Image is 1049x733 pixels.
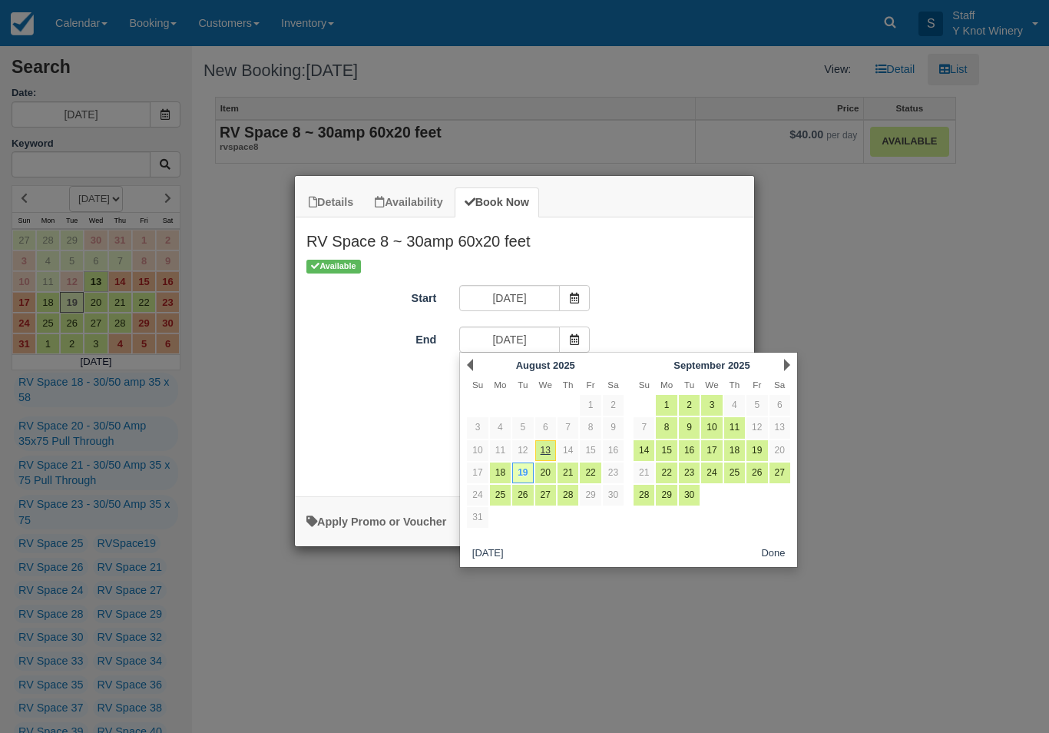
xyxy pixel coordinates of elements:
[535,417,556,438] a: 6
[724,463,745,483] a: 25
[467,485,488,506] a: 24
[769,463,790,483] a: 27
[784,359,790,371] a: Next
[660,380,673,390] span: Monday
[535,440,556,461] a: 13
[580,417,601,438] a: 8
[756,544,792,563] button: Done
[679,463,700,483] a: 23
[490,440,511,461] a: 11
[728,360,750,371] span: 2025
[512,440,533,461] a: 12
[580,485,601,506] a: 29
[295,469,754,489] div: :
[558,417,578,438] a: 7
[467,417,488,438] a: 3
[306,260,361,273] span: Available
[558,440,578,461] a: 14
[684,380,694,390] span: Tuesday
[295,327,448,348] label: End
[558,463,578,483] a: 21
[746,417,767,438] a: 12
[656,395,677,416] a: 1
[563,380,574,390] span: Thursday
[490,485,511,506] a: 25
[656,485,677,506] a: 29
[580,463,601,483] a: 22
[656,440,677,461] a: 15
[512,417,533,438] a: 5
[512,485,533,506] a: 26
[580,440,601,461] a: 15
[539,380,552,390] span: Wednesday
[466,544,509,563] button: [DATE]
[705,380,718,390] span: Wednesday
[724,417,745,438] a: 11
[774,380,785,390] span: Saturday
[634,485,654,506] a: 28
[730,380,740,390] span: Thursday
[634,417,654,438] a: 7
[701,463,722,483] a: 24
[295,217,754,257] h2: RV Space 8 ~ 30amp 60x20 feet
[769,395,790,416] a: 6
[679,395,700,416] a: 2
[472,380,483,390] span: Sunday
[299,187,363,217] a: Details
[467,463,488,483] a: 17
[467,359,473,371] a: Prev
[553,360,575,371] span: 2025
[746,395,767,416] a: 5
[603,440,624,461] a: 16
[701,417,722,438] a: 10
[365,187,452,217] a: Availability
[490,463,511,483] a: 18
[679,417,700,438] a: 9
[769,417,790,438] a: 13
[701,395,722,416] a: 3
[580,395,601,416] a: 1
[679,440,700,461] a: 16
[516,360,551,371] span: August
[639,380,650,390] span: Sunday
[679,485,700,506] a: 30
[512,463,533,483] a: 19
[746,440,767,461] a: 19
[634,463,654,483] a: 21
[673,360,725,371] span: September
[603,395,624,416] a: 2
[467,440,488,461] a: 10
[467,507,488,528] a: 31
[724,440,745,461] a: 18
[306,516,446,528] a: Apply Voucher
[295,217,754,489] div: Item Modal
[535,463,556,483] a: 20
[746,463,767,483] a: 26
[490,417,511,438] a: 4
[656,463,677,483] a: 22
[769,440,790,461] a: 20
[603,485,624,506] a: 30
[603,463,624,483] a: 23
[656,417,677,438] a: 8
[558,485,578,506] a: 28
[701,440,722,461] a: 17
[724,395,745,416] a: 4
[494,380,506,390] span: Monday
[607,380,618,390] span: Saturday
[753,380,761,390] span: Friday
[634,440,654,461] a: 14
[587,380,595,390] span: Friday
[518,380,528,390] span: Tuesday
[295,285,448,307] label: Start
[603,417,624,438] a: 9
[535,485,556,506] a: 27
[455,187,539,217] a: Book Now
